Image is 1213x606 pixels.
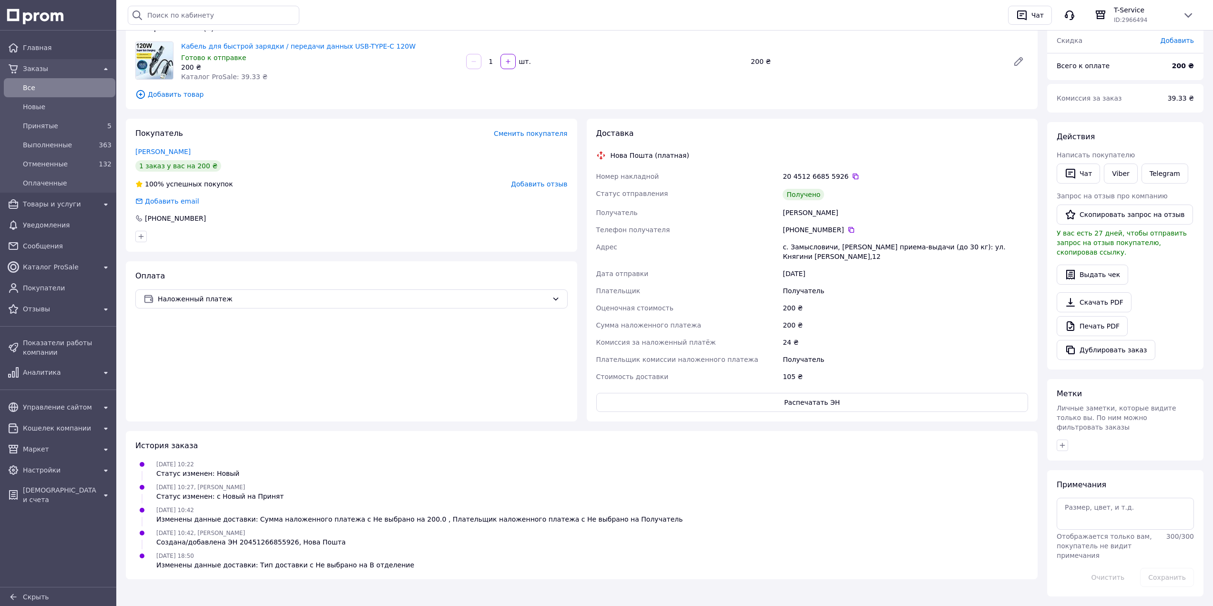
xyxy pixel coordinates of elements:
[1057,480,1106,489] span: Примечания
[596,321,702,329] span: Сумма наложенного платежа
[1057,205,1193,225] button: Скопировать запрос на отзыв
[1057,316,1128,336] a: Печать PDF
[23,64,96,73] span: Заказы
[23,43,112,52] span: Главная
[23,423,96,433] span: Кошелек компании
[135,89,1028,100] span: Добавить товар
[1057,192,1168,200] span: Запрос на отзыв про компанию
[144,196,200,206] div: Добавить email
[156,461,194,468] span: [DATE] 10:22
[1057,94,1122,102] span: Комиссия за заказ
[781,282,1030,299] div: Получатель
[1114,17,1147,23] span: ID: 2966494
[783,189,824,200] div: Получено
[23,159,92,169] span: Отмененные
[781,265,1030,282] div: [DATE]
[781,317,1030,334] div: 200 ₴
[596,373,669,380] span: Стоимость доставки
[1057,229,1187,256] span: У вас есть 27 дней, чтобы отправить запрос на отзыв покупателю, скопировав ссылку.
[23,102,112,112] span: Новые
[747,55,1005,68] div: 200 ₴
[596,243,617,251] span: Адрес
[23,178,112,188] span: Оплаченные
[1142,164,1188,184] a: Telegram
[1057,265,1128,285] button: Выдать чек
[781,238,1030,265] div: с. Замысловичи, [PERSON_NAME] приема-выдачи (до 30 кг): ул. Княгини [PERSON_NAME],12
[144,214,207,223] div: [PHONE_NUMBER]
[158,294,548,304] span: Наложенный платеж
[181,73,267,81] span: Каталог ProSale: 39.33 ₴
[156,553,194,559] span: [DATE] 18:50
[596,287,641,295] span: Плательщик
[1057,132,1095,141] span: Действия
[1057,340,1155,360] button: Дублировать заказ
[781,368,1030,385] div: 105 ₴
[135,129,183,138] span: Покупатель
[783,225,1028,235] div: [PHONE_NUMBER]
[23,338,112,357] span: Показатели работы компании
[596,304,674,312] span: Оценочная стоимость
[135,271,165,280] span: Оплата
[136,42,173,79] img: Кабель для быстрой зарядки / передачи данных USB-TYPE-C 120W
[135,179,233,189] div: успешных покупок
[781,299,1030,317] div: 200 ₴
[135,160,221,172] div: 1 заказ у вас на 200 ₴
[596,190,668,197] span: Статус отправления
[1057,37,1082,44] span: Скидка
[1057,164,1100,184] button: Чат
[181,54,246,62] span: Готово к отправке
[23,485,96,504] span: [DEMOGRAPHIC_DATA] и счета
[781,204,1030,221] div: [PERSON_NAME]
[181,62,459,72] div: 200 ₴
[23,368,96,377] span: Аналитика
[494,130,567,137] span: Сменить покупателя
[23,83,112,92] span: Все
[596,226,670,234] span: Телефон получателя
[596,270,649,277] span: Дата отправки
[23,593,49,601] span: Скрыть
[23,220,112,230] span: Уведомления
[156,507,194,514] span: [DATE] 10:42
[596,393,1029,412] button: Распечатать ЭН
[1104,164,1137,184] a: Viber
[128,6,299,25] input: Поиск по кабинету
[135,148,191,155] a: [PERSON_NAME]
[1030,8,1046,22] div: Чат
[1008,6,1052,25] button: Чат
[1057,62,1110,70] span: Всего к оплате
[23,402,96,412] span: Управление сайтом
[23,199,96,209] span: Товары и услуги
[1057,292,1131,312] a: Скачать PDF
[783,172,1028,181] div: 20 4512 6685 5926
[1057,389,1082,398] span: Метки
[145,180,164,188] span: 100%
[23,140,92,150] span: Выполненные
[781,334,1030,351] div: 24 ₴
[134,196,200,206] div: Добавить email
[1057,533,1152,559] span: Отображается только вам, покупатель не видит примечания
[156,492,284,501] div: Статус изменен: с Новый на Принят
[1166,533,1194,540] span: 300 / 300
[596,356,758,363] span: Плательщик комиссии наложенного платежа
[135,441,198,450] span: История заказа
[23,304,96,314] span: Отзывы
[23,444,96,454] span: Маркет
[23,262,96,272] span: Каталог ProSale
[156,537,346,547] div: Создана/добавлена ЭН 20451266855926, Нова Пошта
[156,560,414,570] div: Изменены данные доставки: Тип доставки с Не выбрано на В отделение
[781,351,1030,368] div: Получатель
[517,57,532,66] div: шт.
[1172,62,1194,70] b: 200 ₴
[156,530,245,536] span: [DATE] 10:42, [PERSON_NAME]
[1114,5,1175,15] span: T-Service
[156,469,239,478] div: Статус изменен: Новый
[23,465,96,475] span: Настройки
[99,141,112,149] span: 363
[1057,404,1176,431] span: Личные заметки, которые видите только вы. По ним можно фильтровать заказы
[596,129,634,138] span: Доставка
[156,484,245,491] span: [DATE] 10:27, [PERSON_NAME]
[596,339,716,346] span: Комиссия за наложенный платёж
[23,283,112,293] span: Покупатели
[596,209,638,216] span: Получатель
[596,173,659,180] span: Номер накладной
